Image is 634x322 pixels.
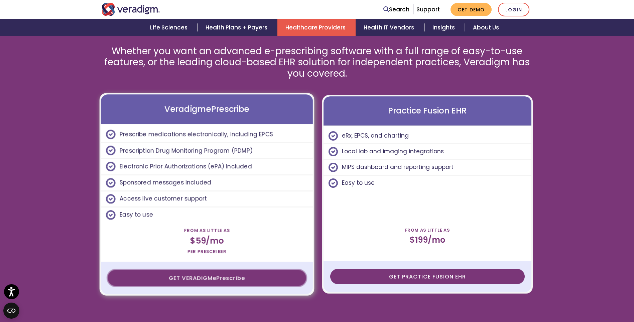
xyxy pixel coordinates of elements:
li: Local lab and imaging integrations [324,144,531,160]
h3: Veradigm P [164,104,249,114]
button: Open CMP widget [3,303,19,319]
a: Health IT Vendors [356,19,424,36]
span: FROM AS LITTLE AS [405,225,450,236]
a: Health Plans + Payers [198,19,277,36]
a: Search [383,5,409,14]
a: GET VERADIGMePrescribe [108,270,306,286]
span: rescribe [220,274,245,282]
iframe: Drift Chat Widget [501,93,626,314]
a: Login [498,3,529,16]
img: Veradigm logo [102,3,160,16]
a: Healthcare Providers [277,19,356,36]
a: Get Demo [451,3,492,16]
a: Insights [424,19,465,36]
span: rescribe [216,103,249,115]
span: FROM AS LITTLE AS [184,225,230,236]
h2: Whether you want an advanced e-prescribing software with a full range of easy-to-use features, or... [102,46,533,79]
h3: Practice Fusion EHR [388,106,467,116]
li: MIPS dashboard and reporting support [324,160,531,176]
li: Easy to use [101,208,312,223]
a: GET PRACTICE FUSION EHR [330,269,525,284]
li: Access live customer support [101,191,312,208]
li: Electronic Prior Authorizations (ePA) included [101,159,312,175]
h3: $199/mo [324,235,531,245]
h3: $59/mo [101,236,312,246]
li: Prescribe medications electronically, including EPCS [101,127,312,143]
li: eRx, EPCS, and charting [324,128,531,144]
li: Sponsored messages included [101,175,312,191]
span: per prescriber [187,246,226,257]
a: Life Sciences [142,19,198,36]
span: e [213,274,216,282]
li: Easy to use [324,176,531,190]
span: e [206,103,211,115]
a: Support [416,5,440,13]
li: Prescription Drug Monitoring Program (PDMP) [101,143,312,159]
a: About Us [465,19,507,36]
